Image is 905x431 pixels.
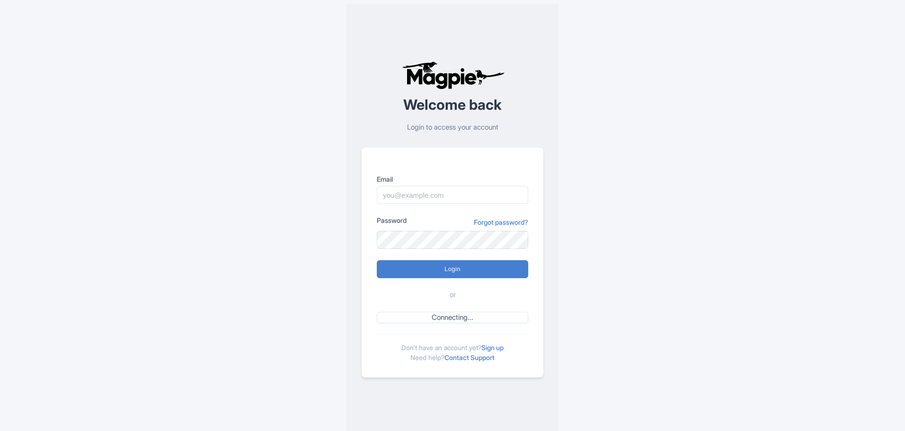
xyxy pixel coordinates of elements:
[481,343,504,352] a: Sign up
[377,260,528,278] input: Login
[450,290,456,300] span: or
[444,353,495,361] a: Contact Support
[377,215,407,225] label: Password
[377,334,528,362] div: Don't have an account yet? Need help?
[362,122,543,133] p: Login to access your account
[377,312,528,324] a: Connecting...
[399,61,506,89] img: logo-ab69f6fb50320c5b225c76a69d11143b.png
[362,97,543,113] h2: Welcome back
[377,174,528,184] label: Email
[474,217,528,227] a: Forgot password?
[377,186,528,204] input: you@example.com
